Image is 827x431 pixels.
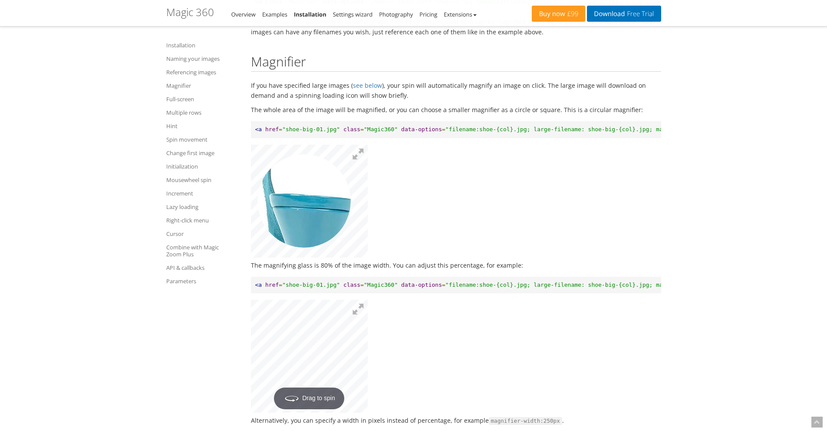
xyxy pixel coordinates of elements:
[445,126,785,133] span: "filename:shoe-{col}.jpg; large-filename: shoe-big-{col}.jpg; magnify:true; magnifier-shape:circle;"
[343,126,360,133] span: class
[343,282,360,288] span: class
[265,126,279,133] span: href
[166,53,240,64] a: Naming your images
[166,175,240,185] a: Mousewheel spin
[255,282,262,288] span: <a
[166,202,240,212] a: Lazy loading
[251,17,661,37] p: The parameter is optional. If you have large images, your spin can be magnified on click and also...
[625,10,654,17] span: Free Trial
[166,107,240,118] a: Multiple rows
[294,10,326,18] a: Installation
[401,282,442,288] span: data-options
[251,300,368,413] a: Drag to spin
[166,215,240,225] a: Right-click menu
[364,282,398,288] span: "Magic360"
[444,10,476,18] a: Extensions
[442,282,445,288] span: =
[166,67,240,77] a: Referencing images
[166,148,240,158] a: Change first image
[251,80,661,100] p: If you have specified large images ( ), your spin will automatically magnify an image on click. T...
[279,126,282,133] span: =
[379,10,413,18] a: Photography
[166,161,240,172] a: Initialization
[166,242,240,259] a: Combine with Magic Zoom Plus
[166,262,240,273] a: API & callbacks
[255,126,262,133] span: <a
[265,282,279,288] span: href
[282,282,340,288] span: "shoe-big-01.jpg"
[166,188,240,199] a: Increment
[251,54,661,72] h2: Magnifier
[251,105,661,115] p: The whole area of the image will be magnified, or you can choose a smaller magnifier as a circle ...
[166,121,240,131] a: Hint
[166,229,240,239] a: Cursor
[166,7,214,18] h1: Magic 360
[401,126,442,133] span: data-options
[364,126,398,133] span: "Magic360"
[282,126,340,133] span: "shoe-big-01.jpg"
[360,126,364,133] span: =
[489,417,562,425] span: magnifier-width:250px
[419,10,437,18] a: Pricing
[166,40,240,50] a: Installation
[166,80,240,91] a: Magnifier
[442,126,445,133] span: =
[360,282,364,288] span: =
[166,134,240,145] a: Spin movement
[231,10,256,18] a: Overview
[166,276,240,286] a: Parameters
[251,415,661,426] p: Alternatively, you can specify a width in pixels instead of percentage, for example .
[333,10,373,18] a: Settings wizard
[146,34,493,369] img: shoe-960-29.jpg
[262,10,287,18] a: Examples
[279,282,282,288] span: =
[251,260,661,270] p: The magnifying glass is 80% of the image width. You can adjust this percentage, for example:
[166,94,240,104] a: Full-screen
[532,6,585,22] a: Buy now£99
[565,10,579,17] span: £99
[353,81,382,90] a: see below
[587,6,661,22] a: DownloadFree Trial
